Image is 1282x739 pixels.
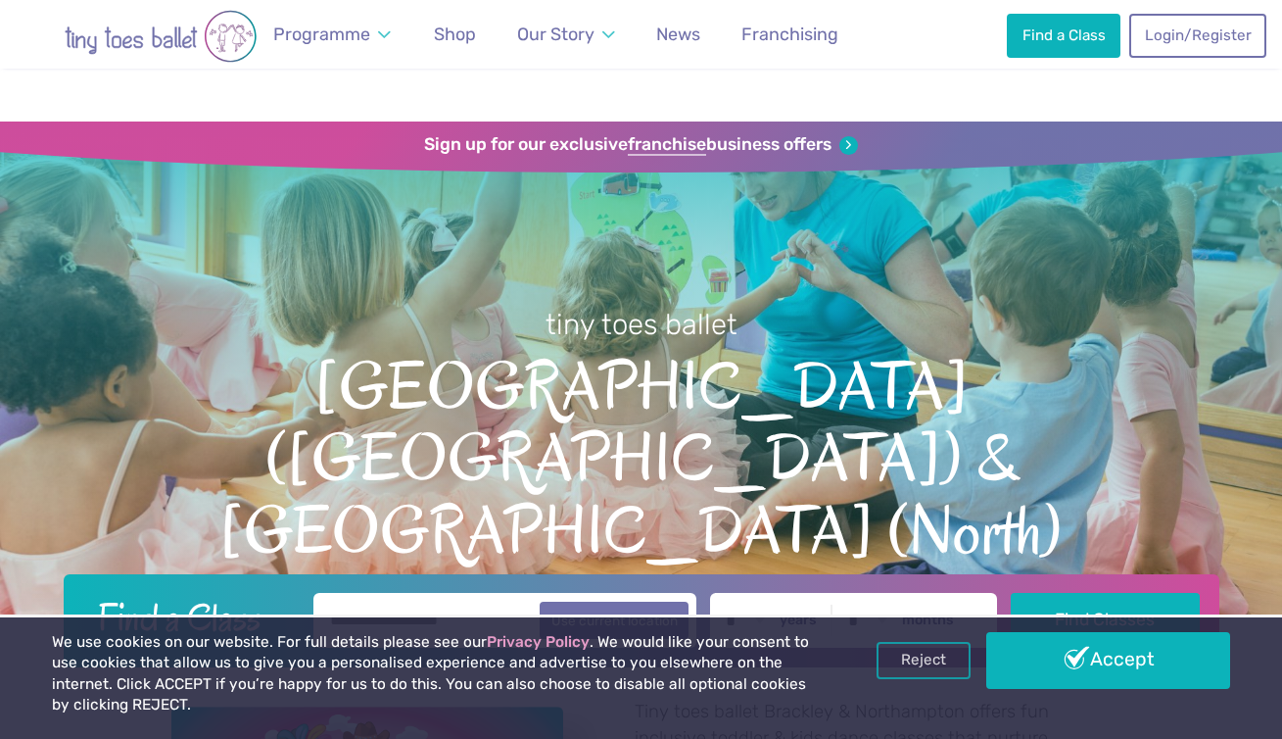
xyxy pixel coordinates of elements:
[546,308,737,341] small: tiny toes ballet
[34,344,1248,568] span: [GEOGRAPHIC_DATA] ([GEOGRAPHIC_DATA]) & [GEOGRAPHIC_DATA] (North)
[425,13,485,57] a: Shop
[273,24,370,44] span: Programme
[487,633,590,651] a: Privacy Policy
[52,632,817,716] p: We use cookies on our website. For full details please see our . We would like your consent to us...
[656,24,700,44] span: News
[986,632,1230,689] a: Accept
[1129,14,1266,57] a: Login/Register
[877,642,971,679] a: Reject
[264,13,400,57] a: Programme
[540,602,689,639] button: Use current location
[82,593,300,642] h2: Find a Class
[628,134,706,156] strong: franchise
[902,612,954,629] label: months
[424,134,858,156] a: Sign up for our exclusivefranchisebusiness offers
[741,24,838,44] span: Franchising
[733,13,847,57] a: Franchising
[1011,593,1200,648] button: Find Classes
[434,24,476,44] span: Shop
[780,612,817,629] label: years
[508,13,624,57] a: Our Story
[1007,14,1120,57] a: Find a Class
[647,13,709,57] a: News
[24,10,298,63] img: tiny toes ballet
[517,24,594,44] span: Our Story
